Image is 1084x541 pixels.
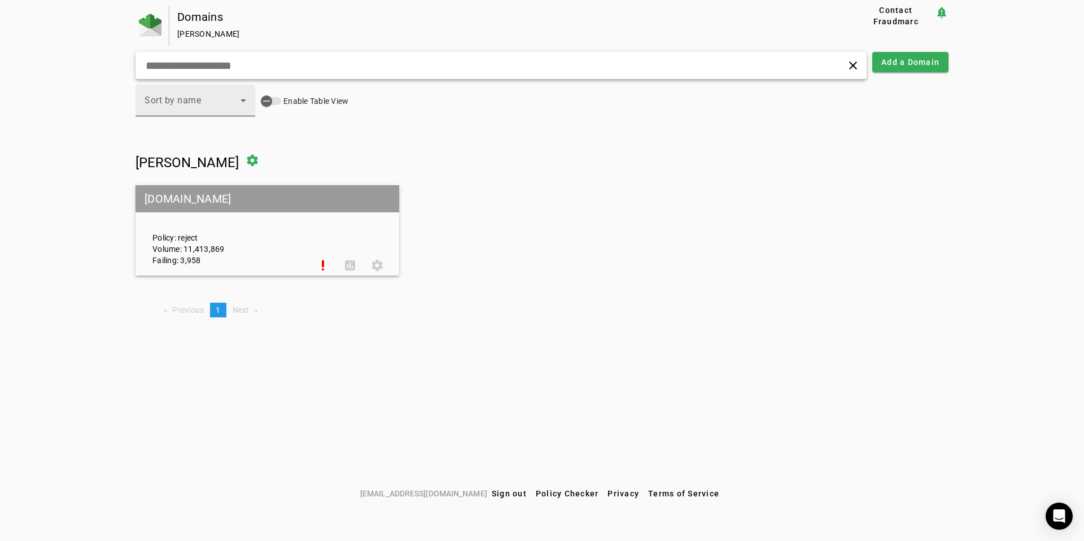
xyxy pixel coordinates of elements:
label: Enable Table View [281,95,348,107]
span: 1 [216,306,220,315]
nav: Pagination [135,303,948,317]
div: Domains [177,11,821,23]
span: Terms of Service [648,489,719,498]
div: [PERSON_NAME] [177,28,821,40]
mat-icon: notification_important [935,6,948,19]
span: Privacy [607,489,639,498]
button: Add a Domain [872,52,948,72]
span: Previous [172,306,204,315]
button: Set Up [309,252,336,279]
span: Add a Domain [881,56,939,68]
button: Contact Fraudmarc [857,6,935,26]
span: Sort by name [145,95,201,106]
img: Fraudmarc Logo [139,14,161,36]
div: Policy: reject Volume: 11,413,869 Failing: 3,958 [144,195,309,266]
button: Sign out [487,483,531,504]
button: Privacy [603,483,644,504]
span: Contact Fraudmarc [862,5,930,27]
button: Settings [364,252,391,279]
span: [PERSON_NAME] [135,155,239,171]
button: Terms of Service [644,483,724,504]
app-page-header: Domains [135,6,948,46]
div: Open Intercom Messenger [1046,503,1073,530]
button: Policy Checker [531,483,604,504]
span: Policy Checker [536,489,599,498]
button: DMARC Report [336,252,364,279]
span: Sign out [492,489,527,498]
span: Next [233,306,250,315]
span: [EMAIL_ADDRESS][DOMAIN_NAME] [360,487,487,500]
mat-grid-tile-header: [DOMAIN_NAME] [135,185,399,212]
